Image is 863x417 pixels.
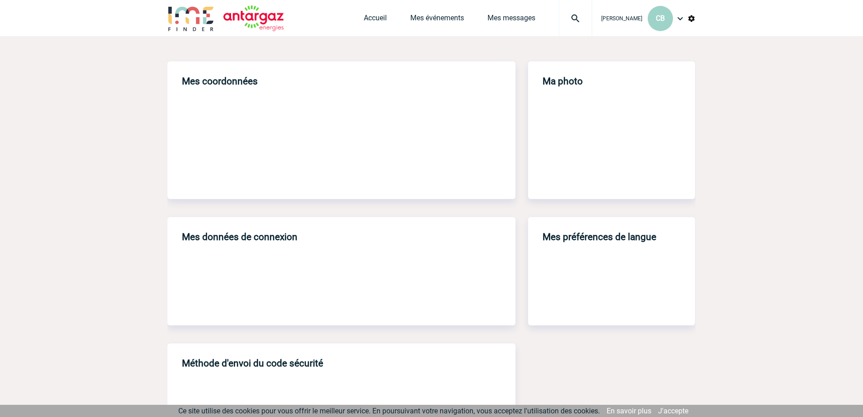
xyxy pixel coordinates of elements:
[543,232,656,242] h4: Mes préférences de langue
[601,15,642,22] span: [PERSON_NAME]
[487,14,535,26] a: Mes messages
[656,14,665,23] span: CB
[182,232,297,242] h4: Mes données de connexion
[658,407,688,415] a: J'accepte
[182,76,258,87] h4: Mes coordonnées
[182,358,323,369] h4: Méthode d'envoi du code sécurité
[178,407,600,415] span: Ce site utilise des cookies pour vous offrir le meilleur service. En poursuivant votre navigation...
[410,14,464,26] a: Mes événements
[364,14,387,26] a: Accueil
[543,76,583,87] h4: Ma photo
[607,407,651,415] a: En savoir plus
[167,5,214,31] img: IME-Finder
